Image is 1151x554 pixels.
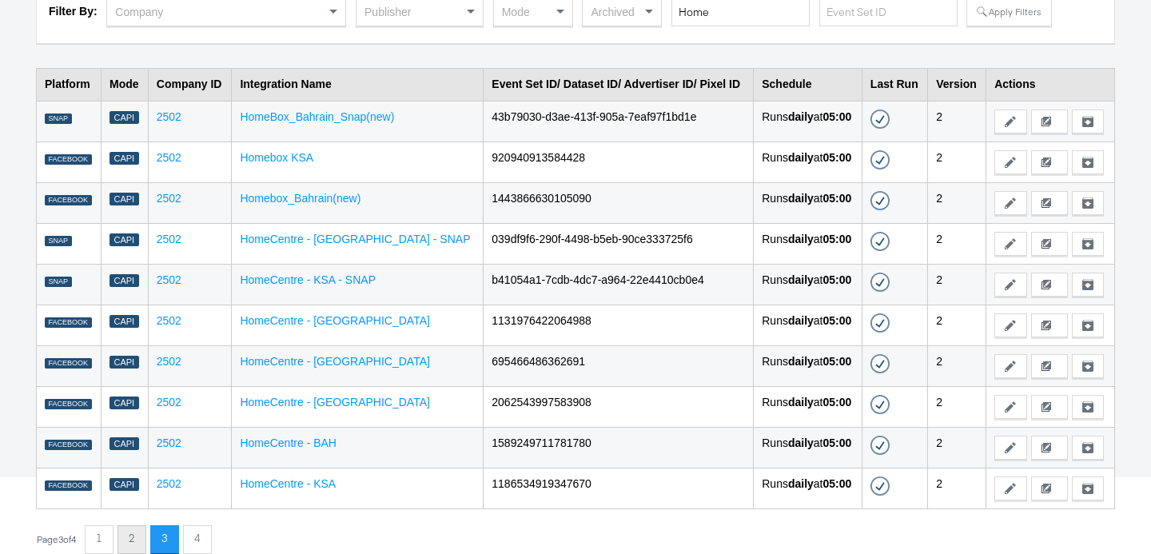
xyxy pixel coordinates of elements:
td: 2 [928,182,986,223]
a: Homebox_Bahrain(new) [240,192,360,205]
td: Runs at [754,141,862,182]
a: HomeCentre - [GEOGRAPHIC_DATA] - SNAP [240,233,470,245]
strong: daily [788,355,814,368]
strong: daily [788,233,814,245]
strong: daily [788,396,814,409]
th: Schedule [754,68,862,101]
a: HomeCentre - KSA [240,477,336,490]
td: 2 [928,427,986,468]
div: SNAP [45,236,72,247]
td: 2 [928,468,986,508]
strong: daily [788,151,814,164]
button: 4 [183,525,212,554]
a: 2502 [157,273,181,286]
strong: daily [788,477,814,490]
td: 1186534919347670 [484,468,754,508]
td: Runs at [754,386,862,427]
a: 2502 [157,151,181,164]
div: FACEBOOK [45,480,92,492]
strong: 05:00 [823,273,852,286]
strong: daily [788,110,814,123]
th: Actions [986,68,1115,101]
div: FACEBOOK [45,440,92,451]
div: Capi [110,193,139,206]
td: Runs at [754,264,862,305]
div: FACEBOOK [45,399,92,410]
div: SNAP [45,277,72,288]
a: HomeCentre - [GEOGRAPHIC_DATA] [240,396,430,409]
td: 2 [928,386,986,427]
a: 2502 [157,396,181,409]
strong: daily [788,273,814,286]
strong: 05:00 [823,314,852,327]
a: 2502 [157,314,181,327]
div: FACEBOOK [45,154,92,165]
div: FACEBOOK [45,317,92,329]
td: Runs at [754,468,862,508]
td: 2 [928,264,986,305]
td: 1443866630105090 [484,182,754,223]
div: Capi [110,315,139,329]
a: HomeCentre - BAH [240,436,337,449]
a: HomeCentre - KSA - SNAP [240,273,376,286]
td: Runs at [754,223,862,264]
th: Platform [37,68,102,101]
strong: daily [788,192,814,205]
td: 2 [928,305,986,345]
td: 920940913584428 [484,141,754,182]
td: 1589249711781780 [484,427,754,468]
td: 2 [928,101,986,141]
button: 3 [150,525,179,554]
div: SNAP [45,114,72,125]
td: 2 [928,345,986,386]
strong: daily [788,314,814,327]
td: 695466486362691 [484,345,754,386]
th: Company ID [148,68,232,101]
td: 2 [928,223,986,264]
div: Capi [110,111,139,125]
div: Capi [110,356,139,369]
strong: 05:00 [823,436,852,449]
strong: 05:00 [823,396,852,409]
td: 2 [928,141,986,182]
div: Capi [110,478,139,492]
td: Runs at [754,427,862,468]
strong: 05:00 [823,233,852,245]
td: 43b79030-d3ae-413f-905a-7eaf97f1bd1e [484,101,754,141]
a: 2502 [157,192,181,205]
th: Version [928,68,986,101]
a: HomeCentre - [GEOGRAPHIC_DATA] [240,355,430,368]
td: Runs at [754,101,862,141]
div: Capi [110,152,139,165]
th: Integration Name [232,68,484,101]
button: 1 [85,525,114,554]
td: 1131976422064988 [484,305,754,345]
td: 2062543997583908 [484,386,754,427]
button: 2 [117,525,146,554]
a: 2502 [157,436,181,449]
strong: daily [788,436,814,449]
a: 2502 [157,477,181,490]
strong: 05:00 [823,110,852,123]
th: Event Set ID/ Dataset ID/ Advertiser ID/ Pixel ID [484,68,754,101]
strong: 05:00 [823,355,852,368]
div: Capi [110,233,139,247]
a: 2502 [157,355,181,368]
td: Runs at [754,345,862,386]
div: Capi [110,274,139,288]
div: FACEBOOK [45,358,92,369]
td: Runs at [754,305,862,345]
div: Capi [110,437,139,451]
div: Capi [110,397,139,410]
th: Mode [102,68,149,101]
a: HomeCentre - [GEOGRAPHIC_DATA] [240,314,430,327]
a: 2502 [157,110,181,123]
div: FACEBOOK [45,195,92,206]
div: Page 3 of 4 [36,534,77,545]
strong: 05:00 [823,192,852,205]
th: Last Run [862,68,927,101]
td: 039df9f6-290f-4498-b5eb-90ce333725f6 [484,223,754,264]
a: Homebox KSA [240,151,313,164]
a: 2502 [157,233,181,245]
strong: Filter By: [49,5,98,18]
